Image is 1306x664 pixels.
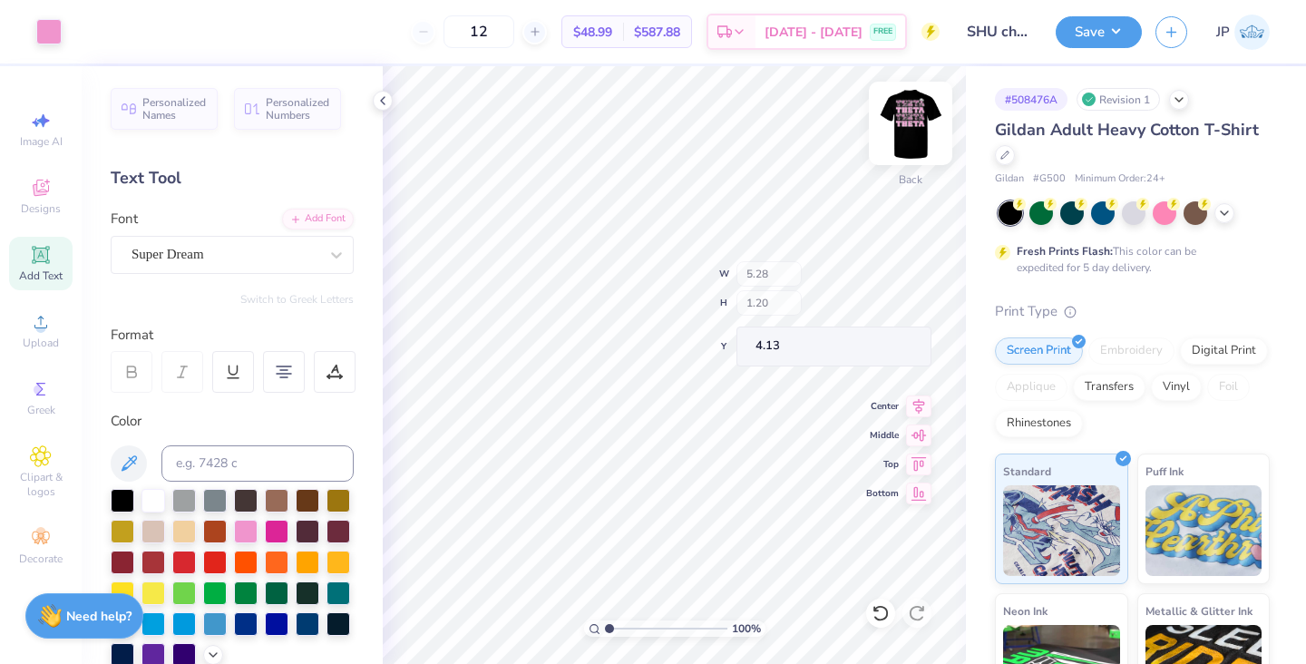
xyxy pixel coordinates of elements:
[111,325,356,346] div: Format
[995,119,1259,141] span: Gildan Adult Heavy Cotton T-Shirt
[995,374,1067,401] div: Applique
[866,429,899,442] span: Middle
[161,445,354,482] input: e.g. 7428 c
[1017,243,1240,276] div: This color can be expedited for 5 day delivery.
[1003,601,1048,620] span: Neon Ink
[1077,88,1160,111] div: Revision 1
[866,400,899,413] span: Center
[1003,485,1120,576] img: Standard
[1088,337,1174,365] div: Embroidery
[995,88,1067,111] div: # 508476A
[1073,374,1145,401] div: Transfers
[995,301,1270,322] div: Print Type
[953,14,1042,50] input: Untitled Design
[240,292,354,307] button: Switch to Greek Letters
[1180,337,1268,365] div: Digital Print
[282,209,354,229] div: Add Font
[20,134,63,149] span: Image AI
[866,487,899,500] span: Bottom
[1033,171,1066,187] span: # G500
[1145,601,1252,620] span: Metallic & Glitter Ink
[1017,244,1113,259] strong: Fresh Prints Flash:
[1151,374,1202,401] div: Vinyl
[1207,374,1250,401] div: Foil
[142,96,207,122] span: Personalized Names
[1216,22,1230,43] span: JP
[899,171,922,188] div: Back
[19,552,63,566] span: Decorate
[111,411,354,432] div: Color
[21,201,61,216] span: Designs
[1234,15,1270,50] img: Jade Paneduro
[9,470,73,499] span: Clipart & logos
[866,458,899,471] span: Top
[266,96,330,122] span: Personalized Numbers
[111,166,354,190] div: Text Tool
[765,23,863,42] span: [DATE] - [DATE]
[111,209,138,229] label: Font
[1003,462,1051,481] span: Standard
[995,337,1083,365] div: Screen Print
[634,23,680,42] span: $587.88
[1056,16,1142,48] button: Save
[23,336,59,350] span: Upload
[443,15,514,48] input: – –
[19,269,63,283] span: Add Text
[1075,171,1165,187] span: Minimum Order: 24 +
[66,608,132,625] strong: Need help?
[573,23,612,42] span: $48.99
[1145,462,1184,481] span: Puff Ink
[995,171,1024,187] span: Gildan
[1145,485,1262,576] img: Puff Ink
[732,620,761,637] span: 100 %
[27,403,55,417] span: Greek
[995,410,1083,437] div: Rhinestones
[874,87,947,160] img: Back
[873,25,892,38] span: FREE
[1216,15,1270,50] a: JP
